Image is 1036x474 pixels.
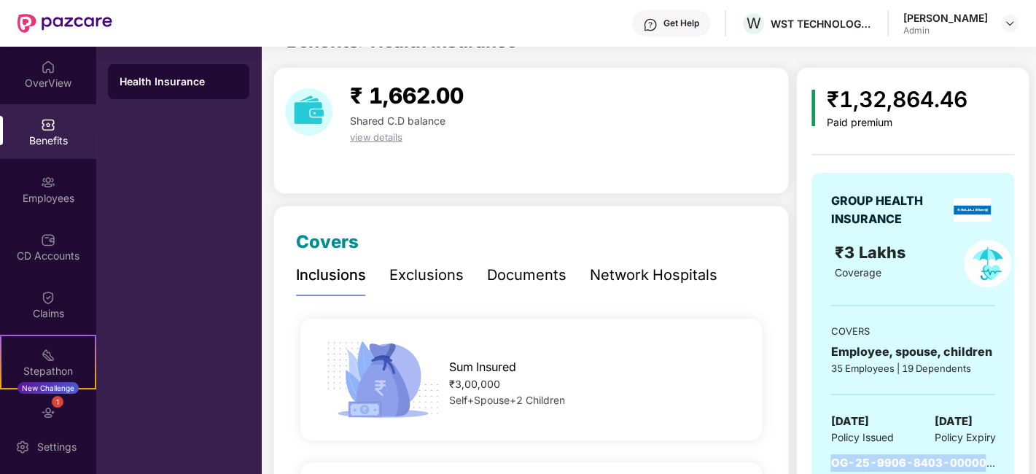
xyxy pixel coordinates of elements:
[1,364,95,378] div: Stepathon
[964,240,1011,287] img: policyIcon
[33,440,81,454] div: Settings
[350,114,445,127] span: Shared C.D balance
[747,15,761,32] span: W
[643,18,658,32] img: svg+xml;base64,PHN2ZyBpZD0iSGVscC0zMngzMiIgeG1sbnM9Imh0dHA6Ly93d3cudzMub3JnLzIwMDAvc3ZnIiB3aWR0aD...
[449,358,516,376] span: Sum Insured
[934,430,995,446] span: Policy Expiry
[449,394,565,406] span: Self+Spouse+2 Children
[827,117,967,129] div: Paid premium
[296,231,359,252] span: Covers
[41,233,55,247] img: svg+xml;base64,PHN2ZyBpZD0iQ0RfQWNjb3VudHMiIGRhdGEtbmFtZT0iQ0QgQWNjb3VudHMiIHhtbG5zPSJodHRwOi8vd3...
[590,264,717,287] div: Network Hospitals
[835,266,881,279] span: Coverage
[17,382,79,394] div: New Challenge
[934,413,972,430] span: [DATE]
[17,14,112,33] img: New Pazcare Logo
[41,348,55,362] img: svg+xml;base64,PHN2ZyB4bWxucz0iaHR0cDovL3d3dy53My5vcmcvMjAwMC9zdmciIHdpZHRoPSIyMSIgaGVpZ2h0PSIyMC...
[350,82,464,109] span: ₹ 1,662.00
[903,25,988,36] div: Admin
[663,18,699,29] div: Get Help
[830,430,893,446] span: Policy Issued
[827,82,967,117] div: ₹1,32,864.46
[954,198,991,222] img: insurerLogo
[830,343,995,361] div: Employee, spouse, children
[15,440,30,454] img: svg+xml;base64,PHN2ZyBpZD0iU2V0dGluZy0yMHgyMCIgeG1sbnM9Imh0dHA6Ly93d3cudzMub3JnLzIwMDAvc3ZnIiB3aW...
[835,243,910,262] span: ₹3 Lakhs
[1004,18,1016,29] img: svg+xml;base64,PHN2ZyBpZD0iRHJvcGRvd24tMzJ4MzIiIHhtbG5zPSJodHRwOi8vd3d3LnczLm9yZy8yMDAwL3N2ZyIgd2...
[296,264,366,287] div: Inclusions
[41,175,55,190] img: svg+xml;base64,PHN2ZyBpZD0iRW1wbG95ZWVzIiB4bWxucz0iaHR0cDovL3d3dy53My5vcmcvMjAwMC9zdmciIHdpZHRoPS...
[771,17,873,31] div: WST TECHNOLOGIES PRIVATE LIMITED
[830,192,949,228] div: GROUP HEALTH INSURANCE
[487,264,566,287] div: Documents
[830,456,1008,470] span: OG-25-9906-8403-00000199
[830,361,995,376] div: 35 Employees | 19 Dependents
[449,376,741,392] div: ₹3,00,000
[389,264,464,287] div: Exclusions
[41,117,55,132] img: svg+xml;base64,PHN2ZyBpZD0iQmVuZWZpdHMiIHhtbG5zPSJodHRwOi8vd3d3LnczLm9yZy8yMDAwL3N2ZyIgd2lkdGg9Ij...
[285,88,332,136] img: download
[52,396,63,408] div: 1
[830,324,995,338] div: COVERS
[830,413,868,430] span: [DATE]
[120,74,238,89] div: Health Insurance
[41,290,55,305] img: svg+xml;base64,PHN2ZyBpZD0iQ2xhaW0iIHhtbG5zPSJodHRwOi8vd3d3LnczLm9yZy8yMDAwL3N2ZyIgd2lkdGg9IjIwIi...
[41,405,55,420] img: svg+xml;base64,PHN2ZyBpZD0iRW5kb3JzZW1lbnRzIiB4bWxucz0iaHR0cDovL3d3dy53My5vcmcvMjAwMC9zdmciIHdpZH...
[322,337,444,422] img: icon
[41,60,55,74] img: svg+xml;base64,PHN2ZyBpZD0iSG9tZSIgeG1sbnM9Imh0dHA6Ly93d3cudzMub3JnLzIwMDAvc3ZnIiB3aWR0aD0iMjAiIG...
[811,90,815,126] img: icon
[903,11,988,25] div: [PERSON_NAME]
[350,131,402,143] span: view details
